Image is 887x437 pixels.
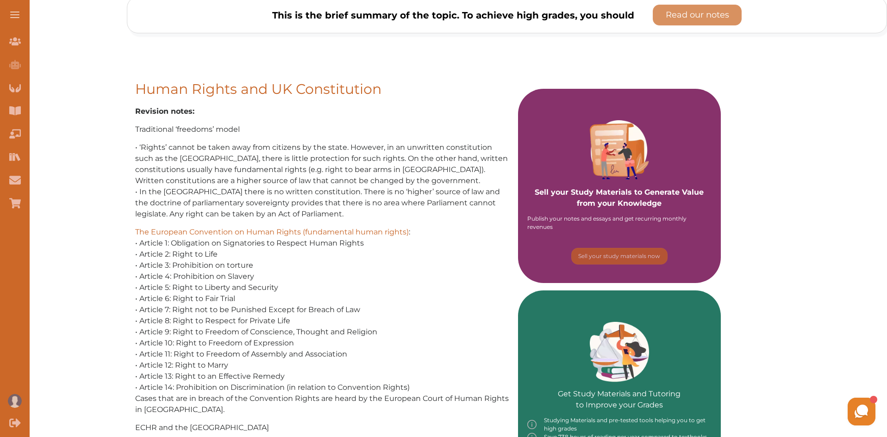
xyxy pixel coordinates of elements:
[578,252,660,260] p: Sell your study materials now
[135,124,512,135] p: Traditional ‘freedoms’ model
[135,228,409,236] a: The European Convention on Human Rights (fundamental human rights)
[653,5,742,25] button: [object Object]
[527,416,537,433] img: info-img
[272,8,634,22] p: This is the brief summary of the topic. To achieve high grades, you should
[527,215,712,231] div: Publish your notes and essays and get recurring monthly revenues
[665,395,878,428] iframe: HelpCrunch
[135,81,512,97] h1: Human Rights and UK Constitution
[527,161,712,209] p: Sell your Study Materials to Generate Value from your Knowledge
[135,227,512,415] p: : • Article 1: Obligation on Signatories to Respect Human Rights • Article 2: Right to Life • Art...
[666,9,729,21] p: Read our notes
[135,422,512,433] p: ECHR and the [GEOGRAPHIC_DATA]
[135,107,194,116] span: Revision notes:
[590,322,649,382] img: Green card image
[135,142,512,220] p: • ‘Rights’ cannot be taken away from citizens by the state. However, in an unwritten constitution...
[571,248,668,265] button: [object Object]
[8,394,22,408] img: User profile
[558,363,681,411] p: Get Study Materials and Tutoring to Improve your Grades
[527,416,712,433] div: Studying Materials and pre-tested tools helping you to get high grades
[590,120,649,179] img: Purple card image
